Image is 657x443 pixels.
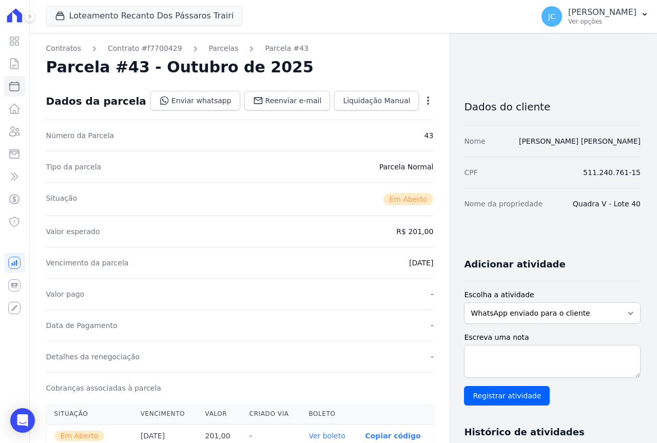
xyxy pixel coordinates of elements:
button: Copiar código [365,432,420,440]
th: Boleto [300,403,357,425]
span: Reenviar e-mail [265,95,322,106]
input: Registrar atividade [464,386,550,406]
span: JC [548,13,555,20]
label: Escreva uma nota [464,332,641,343]
th: Criado via [241,403,301,425]
a: Ver boleto [308,432,345,440]
h3: Histórico de atividades [464,426,584,438]
h3: Dados do cliente [464,101,641,113]
a: Parcelas [209,43,239,54]
th: Situação [46,403,132,425]
dd: 511.240.761-15 [583,167,641,178]
label: Escolha a atividade [464,290,641,300]
dd: - [431,320,433,331]
h3: Adicionar atividade [464,258,565,271]
h2: Parcela #43 - Outubro de 2025 [46,58,314,76]
span: Liquidação Manual [343,95,410,106]
a: [PERSON_NAME] [PERSON_NAME] [519,137,641,145]
a: Reenviar e-mail [244,91,331,110]
dt: Cobranças associadas à parcela [46,383,161,393]
a: Contratos [46,43,81,54]
span: Em Aberto [54,431,105,441]
dd: Quadra V - Lote 40 [573,199,641,209]
dd: Parcela Normal [379,162,434,172]
dt: Número da Parcela [46,130,114,141]
dd: 43 [424,130,434,141]
th: Vencimento [132,403,197,425]
p: [PERSON_NAME] [568,7,636,17]
dd: [DATE] [409,258,433,268]
dd: - [431,289,433,299]
a: Parcela #43 [265,43,308,54]
nav: Breadcrumb [46,43,434,54]
dt: Nome da propriedade [464,199,543,209]
span: Em Aberto [383,193,434,205]
dt: Situação [46,193,78,205]
p: Ver opções [568,17,636,26]
dt: Vencimento da parcela [46,258,129,268]
a: Contrato #f7700429 [108,43,182,54]
div: Dados da parcela [46,95,146,107]
dt: CPF [464,167,477,178]
dt: Nome [464,136,485,146]
dt: Detalhes da renegociação [46,352,140,362]
dt: Tipo da parcela [46,162,102,172]
a: Liquidação Manual [334,91,419,110]
div: Open Intercom Messenger [10,408,35,433]
dd: R$ 201,00 [396,226,433,237]
th: Valor [197,403,241,425]
a: Enviar whatsapp [150,91,240,110]
dt: Valor esperado [46,226,100,237]
dt: Data de Pagamento [46,320,118,331]
dt: Valor pago [46,289,85,299]
button: Loteamento Recanto Dos Pássaros Trairi [46,6,243,26]
button: JC [PERSON_NAME] Ver opções [533,2,657,31]
dd: - [431,352,433,362]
